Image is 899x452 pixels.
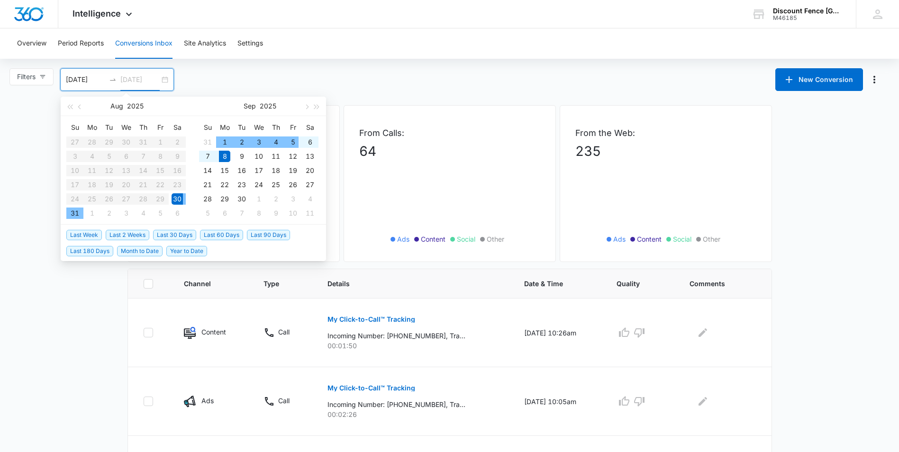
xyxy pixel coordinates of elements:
td: 2025-09-21 [199,178,216,192]
div: 20 [304,165,316,176]
button: Settings [237,28,263,59]
th: Mo [216,120,233,135]
td: 2025-10-01 [250,192,267,206]
th: Su [66,120,83,135]
td: 2025-09-08 [216,149,233,163]
td: 2025-09-04 [135,206,152,220]
span: Content [421,234,445,244]
div: 12 [287,151,299,162]
td: 2025-09-03 [118,206,135,220]
td: 2025-09-27 [301,178,318,192]
div: 8 [253,208,264,219]
span: Content [637,234,662,244]
span: Last 60 Days [200,230,243,240]
th: Tu [233,120,250,135]
td: 2025-09-19 [284,163,301,178]
span: Last 90 Days [247,230,290,240]
span: Year to Date [166,246,207,256]
td: 2025-09-15 [216,163,233,178]
p: My Click-to-Call™ Tracking [327,385,415,391]
div: 28 [202,193,213,205]
p: 00:02:26 [327,409,501,419]
td: 2025-09-26 [284,178,301,192]
td: [DATE] 10:26am [513,298,605,367]
div: 24 [253,179,264,190]
div: 7 [236,208,247,219]
span: Quality [617,279,653,289]
th: Fr [284,120,301,135]
div: 4 [270,136,282,148]
span: Other [487,234,504,244]
button: Edit Comments [695,325,710,340]
td: 2025-09-07 [199,149,216,163]
td: 2025-09-10 [250,149,267,163]
span: Last 30 Days [153,230,196,240]
span: Other [703,234,720,244]
div: 8 [219,151,230,162]
span: Channel [184,279,227,289]
div: 18 [270,165,282,176]
div: 31 [202,136,213,148]
td: 2025-09-14 [199,163,216,178]
span: Comments [690,279,742,289]
div: 3 [253,136,264,148]
div: 2 [103,208,115,219]
th: Th [267,120,284,135]
button: Overview [17,28,46,59]
div: 5 [287,136,299,148]
span: Last 2 Weeks [106,230,149,240]
td: 2025-10-09 [267,206,284,220]
td: 2025-08-31 [66,206,83,220]
button: New Conversion [775,68,863,91]
div: 14 [202,165,213,176]
p: My Click-to-Call™ Tracking [327,316,415,323]
p: Ads [201,396,214,406]
div: 4 [137,208,149,219]
td: 2025-10-07 [233,206,250,220]
div: 16 [236,165,247,176]
td: [DATE] 10:05am [513,367,605,436]
span: Social [673,234,691,244]
button: 2025 [127,97,144,116]
span: Details [327,279,488,289]
div: account id [773,15,842,21]
div: 30 [172,193,183,205]
p: Call [278,327,290,337]
td: 2025-10-02 [267,192,284,206]
div: 1 [86,208,98,219]
div: 29 [219,193,230,205]
td: 2025-09-23 [233,178,250,192]
button: Aug [110,97,123,116]
div: 19 [287,165,299,176]
button: My Click-to-Call™ Tracking [327,308,415,331]
div: 2 [270,193,282,205]
button: My Click-to-Call™ Tracking [327,377,415,399]
td: 2025-10-04 [301,192,318,206]
div: 2 [236,136,247,148]
td: 2025-09-16 [233,163,250,178]
th: Su [199,120,216,135]
td: 2025-09-18 [267,163,284,178]
button: Edit Comments [695,394,710,409]
td: 2025-09-25 [267,178,284,192]
div: 6 [219,208,230,219]
button: Period Reports [58,28,104,59]
td: 2025-09-03 [250,135,267,149]
p: 235 [575,141,756,161]
div: 10 [287,208,299,219]
div: 6 [304,136,316,148]
p: From Calls: [359,127,540,139]
div: 3 [287,193,299,205]
td: 2025-09-02 [233,135,250,149]
div: 11 [270,151,282,162]
input: Start date [66,74,105,85]
td: 2025-09-06 [169,206,186,220]
div: 25 [270,179,282,190]
p: Incoming Number: [PHONE_NUMBER], Tracking Number: [PHONE_NUMBER], Ring To: [PHONE_NUMBER], Caller... [327,331,465,341]
p: Content [201,327,226,337]
th: Fr [152,120,169,135]
div: 17 [253,165,264,176]
span: Ads [613,234,626,244]
th: Sa [169,120,186,135]
p: Call [278,396,290,406]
